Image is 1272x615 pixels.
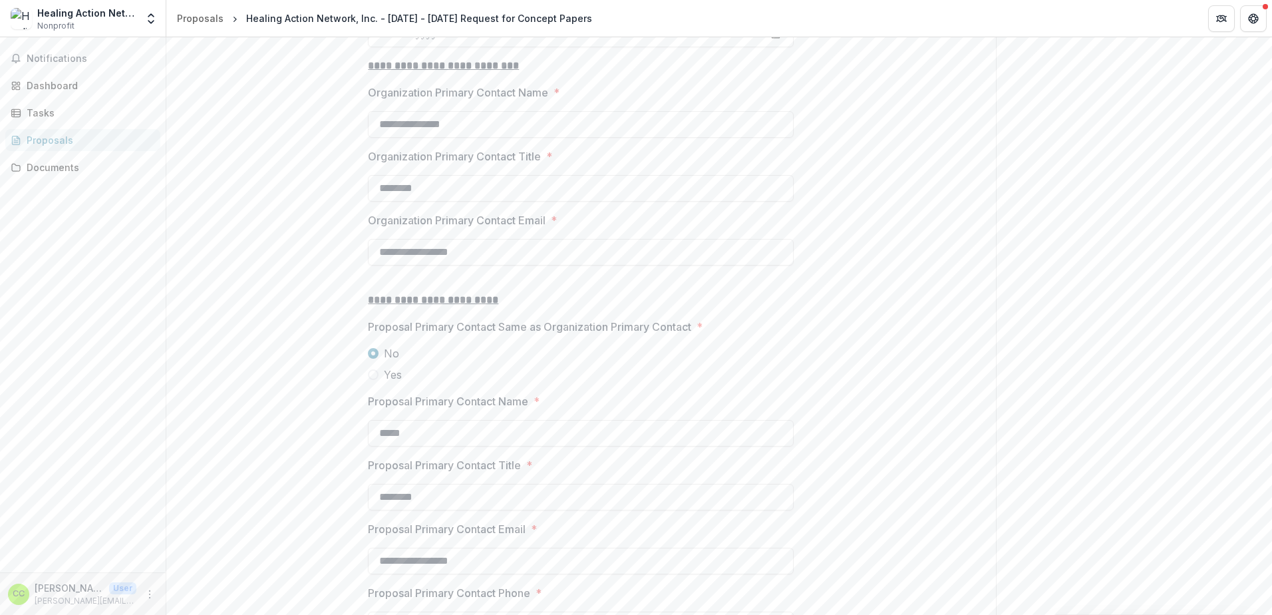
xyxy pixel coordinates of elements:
[35,581,104,595] p: [PERSON_NAME]
[384,345,399,361] span: No
[368,585,530,601] p: Proposal Primary Contact Phone
[172,9,597,28] nav: breadcrumb
[142,586,158,602] button: More
[368,521,526,537] p: Proposal Primary Contact Email
[13,590,25,598] div: Cassandra Cooke
[37,20,75,32] span: Nonprofit
[177,11,224,25] div: Proposals
[172,9,229,28] a: Proposals
[368,85,548,101] p: Organization Primary Contact Name
[27,160,150,174] div: Documents
[5,102,160,124] a: Tasks
[109,582,136,594] p: User
[27,79,150,93] div: Dashboard
[384,367,402,383] span: Yes
[11,8,32,29] img: Healing Action Network Inc
[5,48,160,69] button: Notifications
[35,595,136,607] p: [PERSON_NAME][EMAIL_ADDRESS][DOMAIN_NAME]
[368,457,521,473] p: Proposal Primary Contact Title
[5,129,160,151] a: Proposals
[5,156,160,178] a: Documents
[27,106,150,120] div: Tasks
[368,393,528,409] p: Proposal Primary Contact Name
[27,53,155,65] span: Notifications
[5,75,160,97] a: Dashboard
[368,148,541,164] p: Organization Primary Contact Title
[27,133,150,147] div: Proposals
[368,319,691,335] p: Proposal Primary Contact Same as Organization Primary Contact
[1240,5,1267,32] button: Get Help
[142,5,160,32] button: Open entity switcher
[368,212,546,228] p: Organization Primary Contact Email
[1208,5,1235,32] button: Partners
[37,6,136,20] div: Healing Action Network Inc
[246,11,592,25] div: Healing Action Network, Inc. - [DATE] - [DATE] Request for Concept Papers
